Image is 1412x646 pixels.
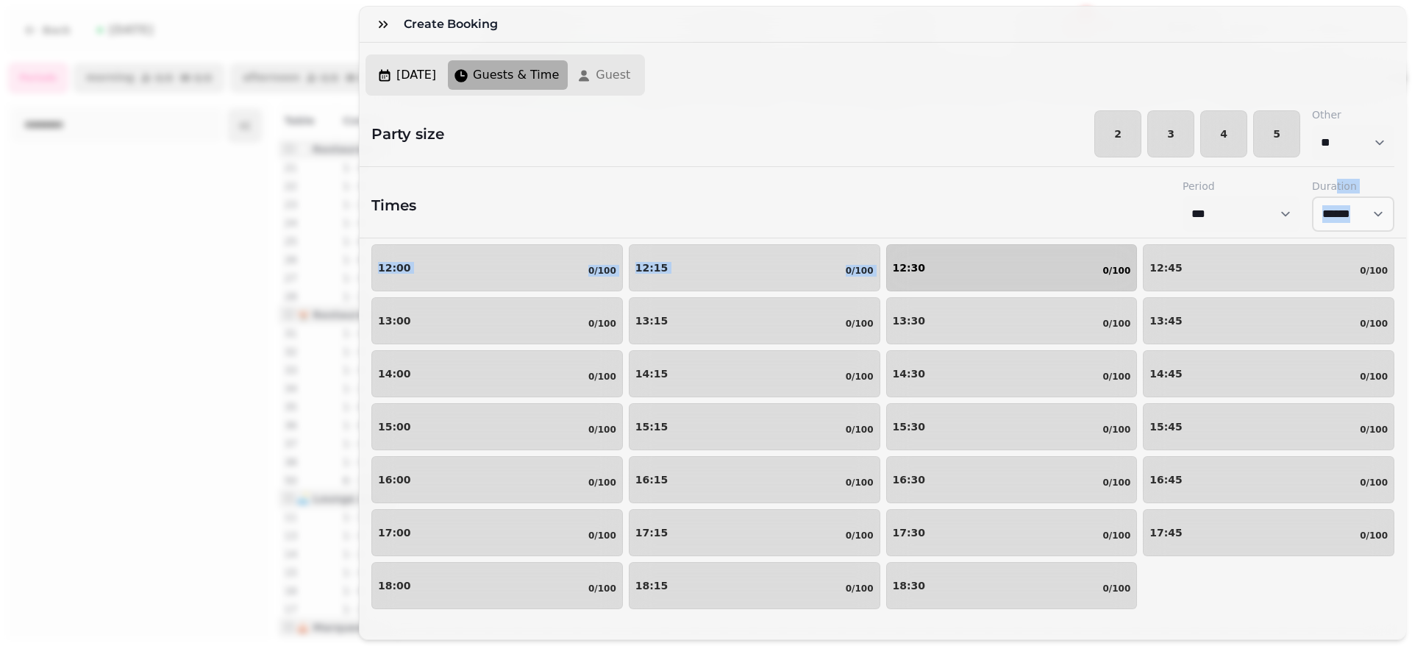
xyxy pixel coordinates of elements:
[886,244,1138,291] button: 12:300/100
[1094,110,1141,157] button: 2
[378,422,411,432] p: 15:00
[635,369,668,379] p: 14:15
[846,477,874,489] p: 0/100
[588,371,616,383] p: 0/100
[629,403,880,450] button: 15:150/100
[1149,263,1183,273] p: 12:45
[846,530,874,542] p: 0/100
[1102,371,1130,383] p: 0/100
[629,456,880,503] button: 16:150/100
[1360,530,1388,542] p: 0/100
[893,528,926,538] p: 17:30
[629,350,880,397] button: 14:150/100
[886,350,1138,397] button: 14:300/100
[886,456,1138,503] button: 16:300/100
[846,583,874,594] p: 0/100
[1102,424,1130,436] p: 0/100
[1266,129,1288,139] span: 5
[629,297,880,344] button: 13:150/100
[1149,528,1183,538] p: 17:45
[378,528,411,538] p: 17:00
[635,316,668,326] p: 13:15
[1360,371,1388,383] p: 0/100
[1200,110,1247,157] button: 4
[1360,477,1388,489] p: 0/100
[588,424,616,436] p: 0/100
[846,371,874,383] p: 0/100
[846,318,874,330] p: 0/100
[378,263,411,273] p: 12:00
[371,509,623,556] button: 17:000/100
[473,66,559,84] span: Guests & Time
[886,403,1138,450] button: 15:300/100
[893,581,926,591] p: 18:30
[1143,403,1394,450] button: 15:450/100
[893,369,926,379] p: 14:30
[1102,477,1130,489] p: 0/100
[1102,583,1130,594] p: 0/100
[371,403,623,450] button: 15:000/100
[1143,509,1394,556] button: 17:450/100
[886,297,1138,344] button: 13:300/100
[886,509,1138,556] button: 17:300/100
[629,244,880,291] button: 12:150/100
[404,15,504,33] h3: Create Booking
[1143,456,1394,503] button: 16:450/100
[396,66,436,84] span: [DATE]
[893,263,926,273] p: 12:30
[1253,110,1300,157] button: 5
[1107,129,1129,139] span: 2
[588,265,616,277] p: 0/100
[635,263,668,273] p: 12:15
[635,475,668,485] p: 16:15
[1360,318,1388,330] p: 0/100
[1149,422,1183,432] p: 15:45
[378,581,411,591] p: 18:00
[378,475,411,485] p: 16:00
[1147,110,1194,157] button: 3
[1312,179,1394,194] label: Duration
[1360,424,1388,436] p: 0/100
[893,475,926,485] p: 16:30
[1149,369,1183,379] p: 14:45
[635,422,668,432] p: 15:15
[635,528,668,538] p: 17:15
[588,318,616,330] p: 0/100
[1213,129,1235,139] span: 4
[588,583,616,594] p: 0/100
[1102,318,1130,330] p: 0/100
[886,562,1138,609] button: 18:300/100
[1312,107,1394,122] label: Other
[596,66,630,84] span: Guest
[1149,475,1183,485] p: 16:45
[1143,244,1394,291] button: 12:450/100
[371,456,623,503] button: 16:000/100
[846,265,874,277] p: 0/100
[371,244,623,291] button: 12:000/100
[893,422,926,432] p: 15:30
[846,424,874,436] p: 0/100
[588,477,616,489] p: 0/100
[360,124,444,144] h2: Party size
[378,316,411,326] p: 13:00
[371,195,416,216] h2: Times
[635,581,668,591] p: 18:15
[378,369,411,379] p: 14:00
[371,297,623,344] button: 13:000/100
[1149,316,1183,326] p: 13:45
[1143,297,1394,344] button: 13:450/100
[1102,265,1130,277] p: 0/100
[1160,129,1182,139] span: 3
[371,350,623,397] button: 14:000/100
[1102,530,1130,542] p: 0/100
[1360,265,1388,277] p: 0/100
[588,530,616,542] p: 0/100
[629,562,880,609] button: 18:150/100
[1183,179,1300,194] label: Period
[1143,350,1394,397] button: 14:450/100
[371,562,623,609] button: 18:000/100
[629,509,880,556] button: 17:150/100
[893,316,926,326] p: 13:30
